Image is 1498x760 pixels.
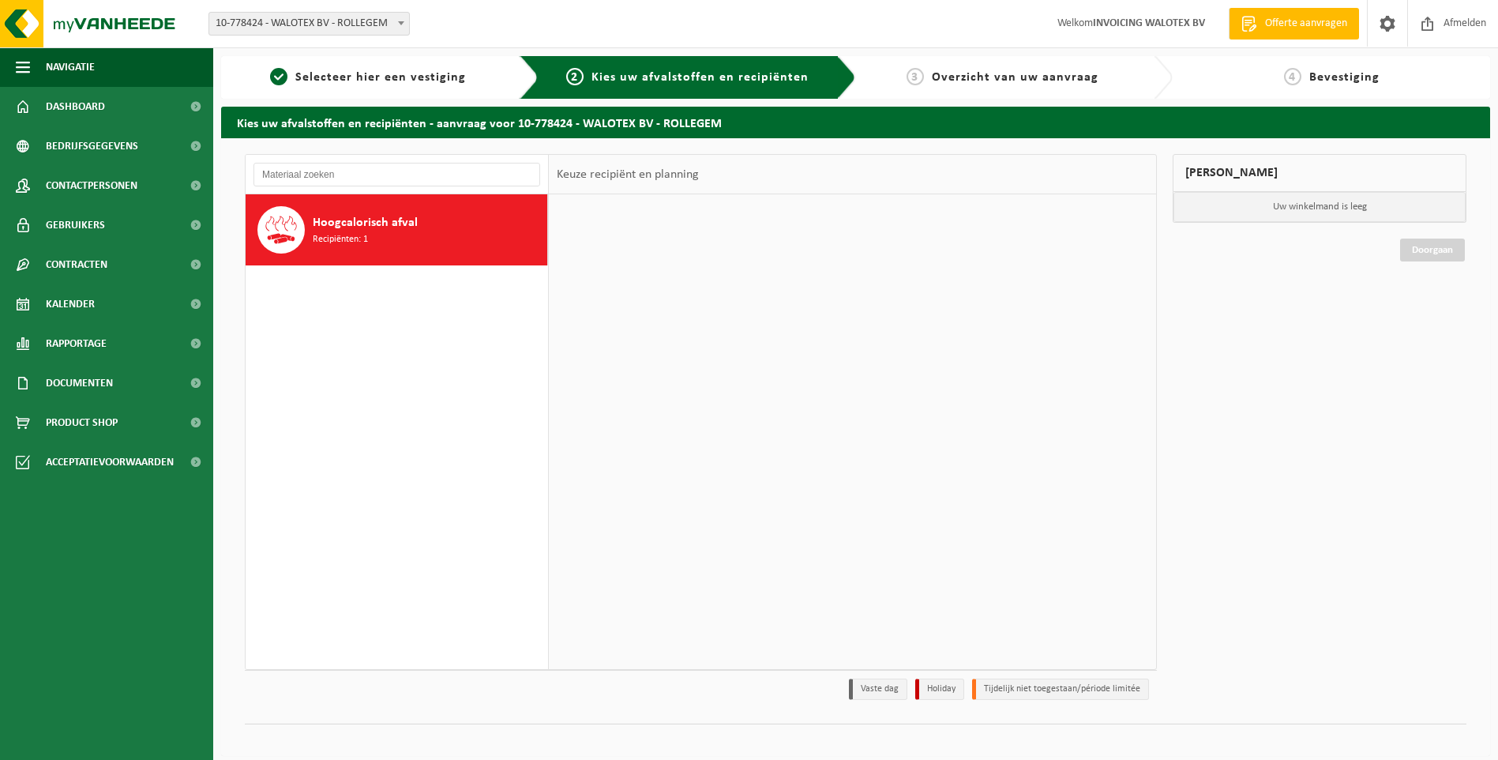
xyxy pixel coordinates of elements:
li: Tijdelijk niet toegestaan/période limitée [972,679,1149,700]
input: Materiaal zoeken [253,163,540,186]
span: Overzicht van uw aanvraag [932,71,1098,84]
a: Offerte aanvragen [1229,8,1359,40]
div: [PERSON_NAME] [1173,154,1466,192]
span: 10-778424 - WALOTEX BV - ROLLEGEM [208,12,410,36]
span: 2 [566,68,584,85]
span: Navigatie [46,47,95,87]
span: Gebruikers [46,205,105,245]
li: Holiday [915,679,964,700]
h2: Kies uw afvalstoffen en recipiënten - aanvraag voor 10-778424 - WALOTEX BV - ROLLEGEM [221,107,1490,137]
span: Contracten [46,245,107,284]
span: Acceptatievoorwaarden [46,442,174,482]
div: Keuze recipiënt en planning [549,155,707,194]
a: Doorgaan [1400,239,1465,261]
span: Contactpersonen [46,166,137,205]
span: 1 [270,68,287,85]
li: Vaste dag [849,679,907,700]
strong: INVOICING WALOTEX BV [1093,17,1205,29]
span: Kies uw afvalstoffen en recipiënten [591,71,809,84]
span: Offerte aanvragen [1261,16,1351,32]
span: Documenten [46,363,113,403]
span: Bevestiging [1309,71,1380,84]
span: Selecteer hier een vestiging [295,71,466,84]
span: 3 [907,68,924,85]
span: Kalender [46,284,95,324]
span: Recipiënten: 1 [313,232,368,247]
span: Bedrijfsgegevens [46,126,138,166]
span: 4 [1284,68,1301,85]
button: Hoogcalorisch afval Recipiënten: 1 [246,194,548,265]
p: Uw winkelmand is leeg [1173,192,1466,222]
span: 10-778424 - WALOTEX BV - ROLLEGEM [209,13,409,35]
span: Rapportage [46,324,107,363]
span: Hoogcalorisch afval [313,213,418,232]
span: Dashboard [46,87,105,126]
a: 1Selecteer hier een vestiging [229,68,507,87]
span: Product Shop [46,403,118,442]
